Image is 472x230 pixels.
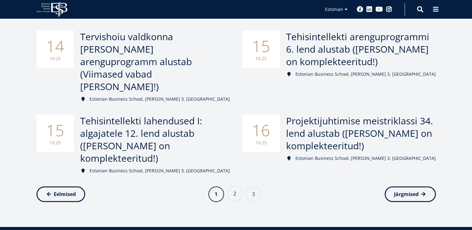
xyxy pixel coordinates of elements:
small: 10.25 [43,55,68,62]
small: 10.25 [249,55,274,62]
div: 14 [36,31,74,68]
div: 15 [242,31,280,68]
div: 16 [242,115,280,152]
a: Youtube [376,6,383,12]
a: 3 [246,186,261,202]
a: 1 [208,186,224,202]
a: Facebook [357,6,363,12]
small: 10.25 [249,140,274,146]
span: Tehisintellekti arenguprogrammi 6. lend alustab ([PERSON_NAME] on komplekteeritud!) [286,30,429,68]
div: Estonian Business School, [PERSON_NAME] 3, [GEOGRAPHIC_DATA] [286,155,436,161]
span: Tervishoiu valdkonna [PERSON_NAME] arenguprogramm alustab (Viimased vabad [PERSON_NAME]!) [80,30,192,93]
div: Estonian Business School, [PERSON_NAME] 3, [GEOGRAPHIC_DATA] [80,168,230,174]
span: Projektijuhtimise meistriklassi 34. lend alustab ([PERSON_NAME] on komplekteeritud!) [286,114,433,152]
a: Instagram [386,6,392,12]
span: Järgmised [394,191,419,197]
small: 10.25 [43,140,68,146]
span: Eelmised [54,191,76,197]
div: 15 [36,115,74,152]
div: Estonian Business School, [PERSON_NAME] 3, [GEOGRAPHIC_DATA] [286,71,436,77]
a: 2 [227,186,243,201]
a: Linkedin [366,6,372,12]
div: Estonian Business School, [PERSON_NAME] 3, [GEOGRAPHIC_DATA] [80,96,230,102]
span: Tehisintellekti lahendused I: algajatele 12. lend alustab ([PERSON_NAME] on komplekteeritud!) [80,114,202,165]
